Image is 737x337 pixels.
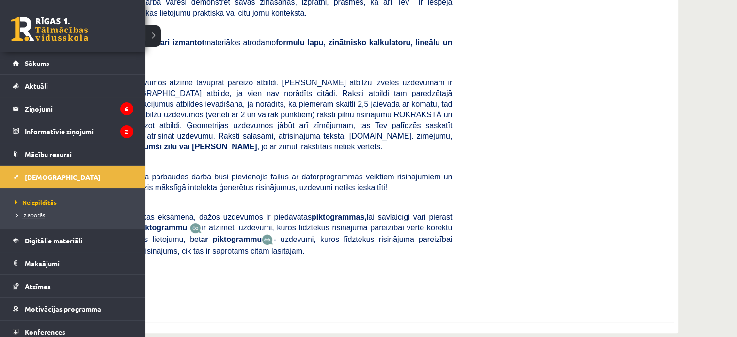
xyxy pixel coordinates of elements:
img: wKvN42sLe3LLwAAAABJRU5ErkJggg== [262,234,273,245]
span: Līdzīgi kā matemātikas eksāmenā, dažos uzdevumos ir piedāvātas lai savlaicīgi vari pierast pie to... [73,213,452,232]
span: Izlabotās [12,211,45,219]
span: Mācību resursi [25,150,72,159]
legend: Informatīvie ziņojumi [25,120,133,143]
span: Aktuāli [25,81,48,90]
span: Atzīmes [25,282,51,290]
a: Mācību resursi [13,143,133,165]
a: Rīgas 1. Tālmācības vidusskola [11,17,88,41]
span: [DEMOGRAPHIC_DATA] [25,173,101,181]
span: Konferences [25,327,65,336]
a: Informatīvie ziņojumi2 [13,120,133,143]
i: 6 [120,102,133,115]
legend: Ziņojumi [25,97,133,120]
b: tumši zilu vai [PERSON_NAME] [141,143,257,151]
a: Aktuāli [13,75,133,97]
span: Atbilžu izvēles uzdevumos atzīmē tavuprāt pareizo atbildi. [PERSON_NAME] atbilžu izvēles uzdevuma... [73,79,452,151]
a: Maksājumi [13,252,133,274]
span: ir atzīmēti uzdevumi, kuros līdztekus risinājuma pareizībai vērtē korektu matemātikas valodas lie... [73,224,452,243]
i: 2 [120,125,133,138]
a: Motivācijas programma [13,298,133,320]
b: Ar piktogrammu [126,224,187,232]
legend: Maksājumi [25,252,133,274]
span: Digitālie materiāli [25,236,82,245]
b: ar piktogrammu [201,235,262,243]
a: Atzīmes [13,275,133,297]
span: Motivācijas programma [25,305,101,313]
span: Veicot pārbaudes darbu materiālos atrodamo [73,38,452,57]
span: Sākums [25,59,49,67]
a: Digitālie materiāli [13,229,133,252]
b: vari izmantot [156,38,204,47]
span: , ja pārbaudes darbā būsi pievienojis failus ar datorprogrammās veiktiem risinājumiem un zīmējumi... [73,173,452,192]
a: Sākums [13,52,133,74]
a: Izlabotās [12,210,136,219]
a: Ziņojumi6 [13,97,133,120]
a: Neizpildītās [12,198,136,207]
img: JfuEzvunn4EvwAAAAASUVORK5CYII= [190,223,202,234]
a: [DEMOGRAPHIC_DATA] [13,166,133,188]
span: Neizpildītās [12,198,57,206]
b: piktogrammas, [312,213,367,221]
